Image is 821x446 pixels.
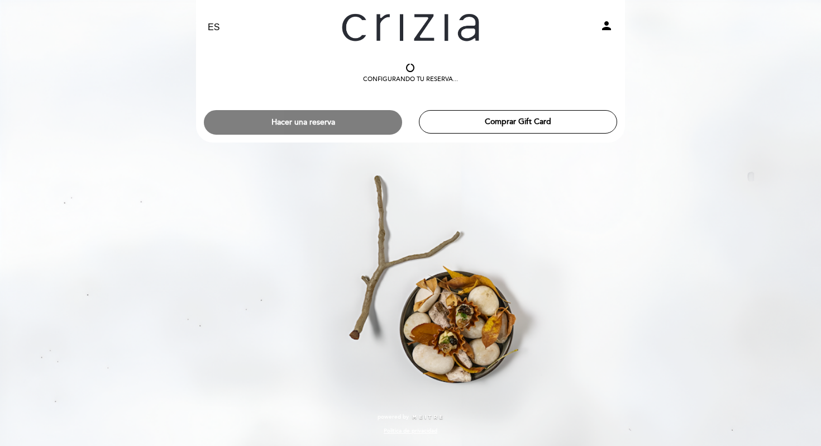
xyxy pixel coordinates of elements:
div: Configurando tu reserva... [363,75,458,84]
button: person [600,19,613,36]
button: Comprar Gift Card [419,110,617,134]
a: Crizia [341,12,480,43]
i: person [600,19,613,32]
button: Hacer una reserva [204,110,402,135]
a: Política de privacidad [384,427,437,435]
span: powered by [378,413,409,421]
a: powered by [378,413,443,421]
img: MEITRE [412,415,443,420]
